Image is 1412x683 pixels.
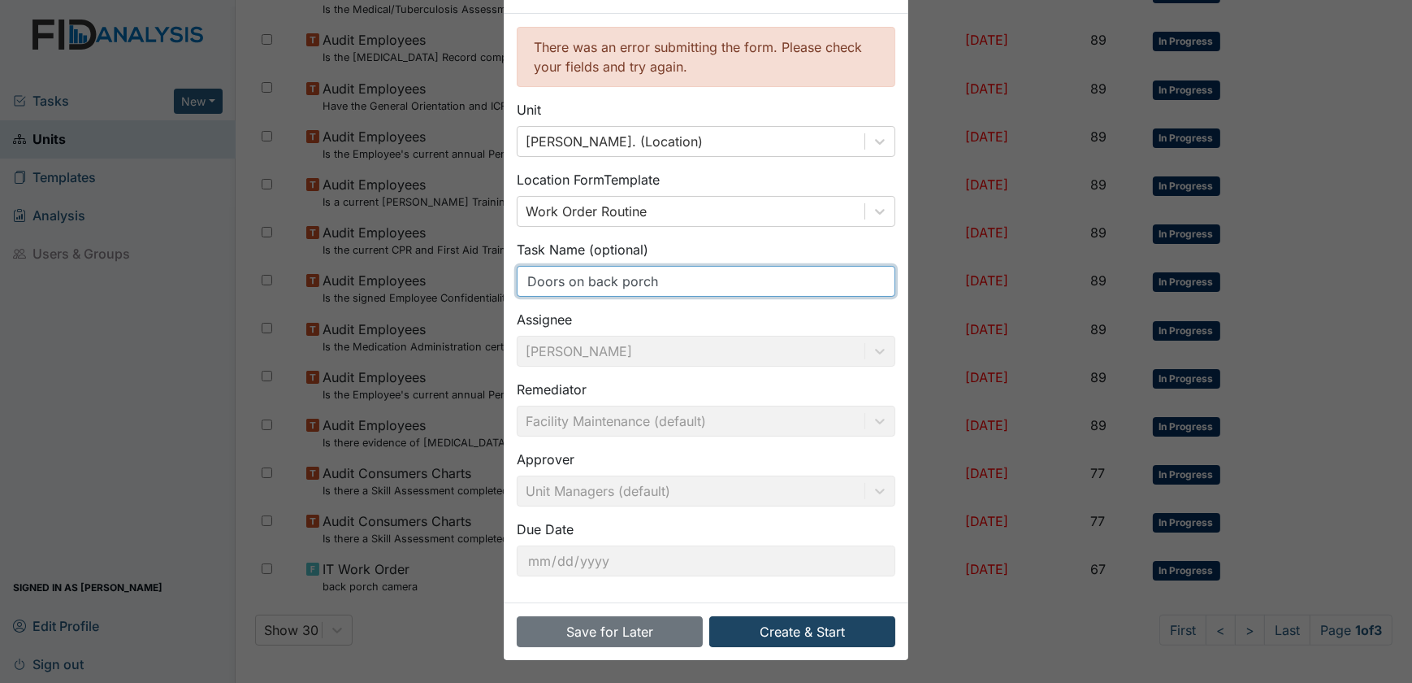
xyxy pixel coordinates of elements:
button: Save for Later [517,616,703,647]
label: Location Form Template [517,170,660,189]
label: Due Date [517,520,574,539]
button: Create & Start [709,616,895,647]
label: Approver [517,450,574,469]
label: Assignee [517,310,572,329]
label: Remediator [517,380,587,399]
div: Work Order Routine [526,202,647,221]
div: There was an error submitting the form. Please check your fields and try again. [517,27,895,87]
label: Task Name (optional) [517,240,648,259]
div: [PERSON_NAME]. (Location) [526,132,703,151]
label: Unit [517,100,541,120]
